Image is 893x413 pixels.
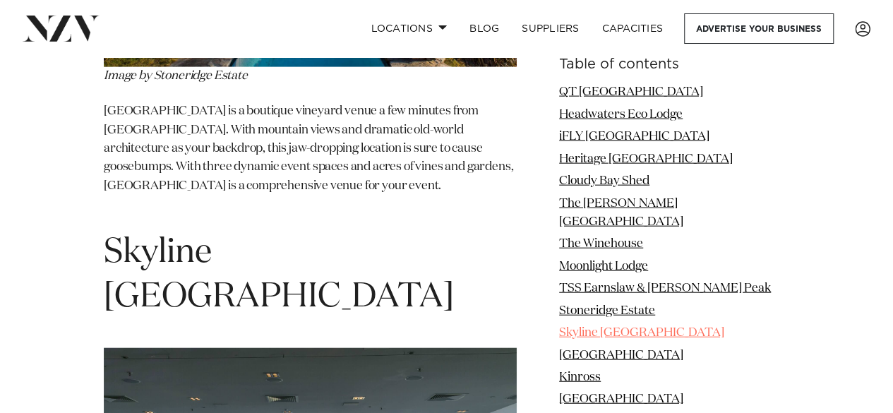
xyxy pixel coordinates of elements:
[559,238,643,250] a: The Winehouse
[104,236,454,314] span: Skyline [GEOGRAPHIC_DATA]
[359,13,458,44] a: Locations
[559,175,649,187] a: Cloudy Bay Shed
[559,152,733,164] a: Heritage [GEOGRAPHIC_DATA]
[559,57,789,72] h6: Table of contents
[559,304,655,316] a: Stoneridge Estate
[458,13,510,44] a: BLOG
[559,86,703,98] a: QT [GEOGRAPHIC_DATA]
[559,108,683,120] a: Headwaters Eco Lodge
[559,327,724,339] a: Skyline [GEOGRAPHIC_DATA]
[559,197,683,227] a: The [PERSON_NAME][GEOGRAPHIC_DATA]
[104,102,517,214] p: [GEOGRAPHIC_DATA] is a boutique vineyard venue a few minutes from [GEOGRAPHIC_DATA]. With mountai...
[559,393,683,405] a: [GEOGRAPHIC_DATA]
[559,349,683,361] a: [GEOGRAPHIC_DATA]
[559,131,709,143] a: iFLY [GEOGRAPHIC_DATA]
[559,261,648,273] a: Moonlight Lodge
[591,13,675,44] a: Capacities
[23,16,100,41] img: nzv-logo.png
[559,371,601,383] a: Kinross
[510,13,590,44] a: SUPPLIERS
[684,13,834,44] a: Advertise your business
[104,70,248,82] span: Image by Stoneridge Estate
[559,282,771,294] a: TSS Earnslaw & [PERSON_NAME] Peak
